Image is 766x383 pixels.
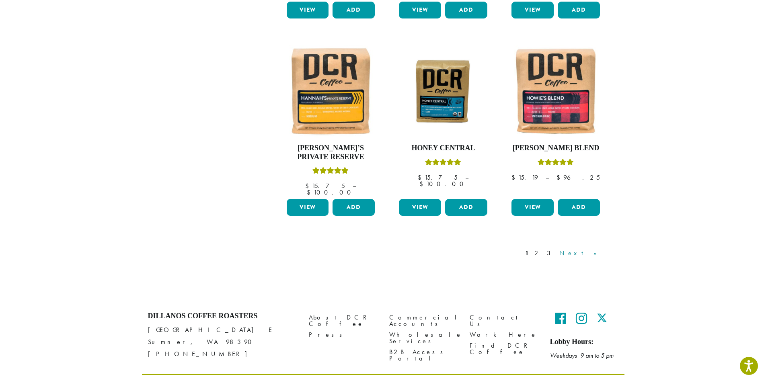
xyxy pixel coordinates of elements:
h4: [PERSON_NAME] Blend [509,144,602,153]
a: View [287,199,329,216]
button: Add [445,2,487,18]
h5: Lobby Hours: [550,338,618,346]
span: $ [307,188,314,197]
a: Press [309,329,377,340]
div: Rated 5.00 out of 5 [425,158,461,170]
bdi: 15.75 [418,173,458,182]
img: Honey-Central-stock-image-fix-1200-x-900.png [397,57,489,126]
a: View [287,2,329,18]
a: 2 [533,248,543,258]
bdi: 96.25 [557,173,600,182]
a: View [399,199,441,216]
bdi: 15.75 [305,182,345,190]
div: Rated 5.00 out of 5 [312,166,349,178]
a: 1 [524,248,530,258]
h4: Dillanos Coffee Roasters [148,312,297,321]
a: [PERSON_NAME] BlendRated 4.67 out of 5 [509,45,602,196]
a: View [511,2,554,18]
p: [GEOGRAPHIC_DATA] E Sumner, WA 98390 [PHONE_NUMBER] [148,324,297,360]
span: $ [511,173,518,182]
em: Weekdays 9 am to 5 pm [550,351,614,360]
span: $ [557,173,563,182]
span: $ [305,182,312,190]
button: Add [445,199,487,216]
bdi: 100.00 [419,180,467,188]
img: Howies-Blend-12oz-300x300.jpg [509,45,602,137]
span: – [353,182,356,190]
a: B2B Access Portal [389,347,458,364]
h4: Honey Central [397,144,489,153]
a: About DCR Coffee [309,312,377,329]
span: $ [418,173,425,182]
a: Find DCR Coffee [470,340,538,358]
a: Honey CentralRated 5.00 out of 5 [397,45,489,196]
button: Add [558,2,600,18]
a: Contact Us [470,312,538,329]
bdi: 100.00 [307,188,355,197]
span: – [465,173,468,182]
a: Commercial Accounts [389,312,458,329]
div: Rated 4.67 out of 5 [538,158,574,170]
a: Wholesale Services [389,329,458,346]
span: $ [419,180,426,188]
span: – [546,173,549,182]
button: Add [558,199,600,216]
button: Add [333,199,375,216]
a: 3 [545,248,555,258]
img: Hannahs-Private-Reserve-12oz-300x300.jpg [284,45,377,137]
a: Next » [558,248,604,258]
a: View [511,199,554,216]
button: Add [333,2,375,18]
a: View [399,2,441,18]
bdi: 15.19 [511,173,538,182]
a: Work Here [470,329,538,340]
a: [PERSON_NAME]’s Private ReserveRated 5.00 out of 5 [285,45,377,196]
h4: [PERSON_NAME]’s Private Reserve [285,144,377,161]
